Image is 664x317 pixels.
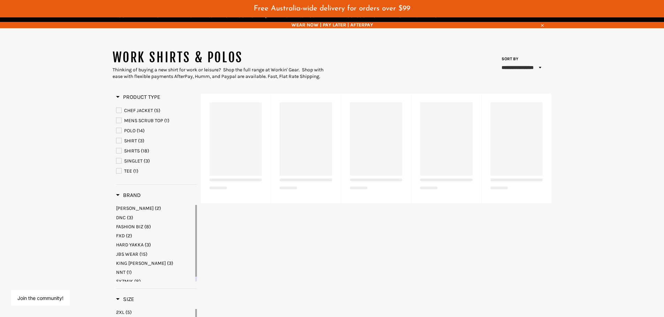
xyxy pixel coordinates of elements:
span: SINGLET [124,158,143,164]
span: (1) [133,168,138,174]
span: Product Type [116,94,160,100]
span: SYZMIK [116,278,133,284]
label: Sort by [499,56,519,62]
h3: Brand [116,192,141,199]
a: SYZMIK [116,278,194,285]
span: (8) [144,224,151,230]
a: SHIRTS [116,147,197,155]
span: POLO [124,128,136,134]
span: (15) [139,251,147,257]
span: SHIRTS [124,148,140,154]
span: JBS WEAR [116,251,138,257]
span: (2) [126,233,132,239]
h3: Size [116,296,134,303]
span: [PERSON_NAME] [116,205,154,211]
a: MENS SCRUB TOP [116,117,197,125]
a: FXD [116,232,194,239]
a: 2XL [116,309,194,316]
span: (1) [127,269,132,275]
span: (5) [154,108,160,113]
span: WEAR NOW | PAY LATER | AFTERPAY [113,22,552,28]
span: (5) [125,309,132,315]
span: (1) [164,118,169,124]
span: DNC [116,215,126,221]
a: DNC [116,214,194,221]
span: (3) [145,242,151,248]
div: Thinking of buying a new shirt for work or leisure? Shop the full range at Workin' Gear. Shop wit... [113,66,332,80]
a: SHIRT [116,137,197,145]
span: (18) [141,148,149,154]
a: CHEF JACKET [116,107,197,114]
a: SINGLET [116,157,197,165]
a: TEE [116,167,197,175]
span: Free Australia-wide delivery for orders over $99 [254,5,410,12]
a: JBS WEAR [116,251,194,257]
span: KING [PERSON_NAME] [116,260,166,266]
span: (3) [127,215,133,221]
span: (3) [167,260,173,266]
span: (3) [144,158,150,164]
span: CHEF JACKET [124,108,153,113]
a: NNT [116,269,194,276]
span: MENS SCRUB TOP [124,118,163,124]
span: 2XL [116,309,124,315]
h3: Product Type [116,94,160,101]
h1: WORK SHIRTS & POLOS [113,49,332,66]
span: TEE [124,168,132,174]
a: HARD YAKKA [116,241,194,248]
span: FXD [116,233,125,239]
span: FASHION BIZ [116,224,143,230]
a: KING GEE [116,260,194,267]
span: SHIRT [124,138,137,144]
span: (3) [138,138,144,144]
a: POLO [116,127,197,135]
span: (14) [137,128,145,134]
span: NNT [116,269,125,275]
a: FASHION BIZ [116,223,194,230]
button: Join the community! [17,295,63,301]
span: HARD YAKKA [116,242,144,248]
span: (2) [155,205,161,211]
a: BISLEY [116,205,194,212]
span: (8) [134,278,141,284]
